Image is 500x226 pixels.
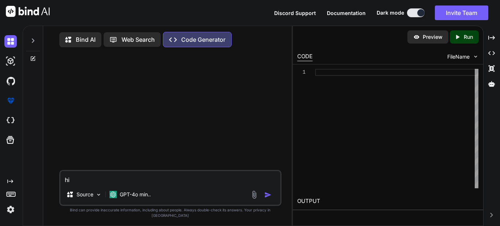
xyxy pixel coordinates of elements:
h2: OUTPUT [293,193,483,210]
p: Bind can provide inaccurate information, including about people. Always double-check its answers.... [59,207,281,218]
img: chevron down [473,53,479,60]
img: premium [4,95,17,107]
img: GPT-4o mini [109,191,117,198]
img: githubDark [4,75,17,87]
img: cloudideIcon [4,114,17,127]
button: Documentation [327,9,366,17]
button: Discord Support [274,9,316,17]
button: Invite Team [435,5,488,20]
div: CODE [297,52,313,61]
img: attachment [250,190,258,199]
p: Web Search [122,35,155,44]
p: Preview [423,33,443,41]
textarea: hi [60,171,280,184]
img: darkChat [4,35,17,48]
span: Dark mode [377,9,404,16]
span: Documentation [327,10,366,16]
p: Bind AI [76,35,96,44]
p: Source [77,191,93,198]
img: settings [4,203,17,216]
p: GPT-4o min.. [120,191,151,198]
p: Run [464,33,473,41]
img: icon [264,191,272,199]
div: 1 [297,69,306,76]
img: preview [413,34,420,40]
span: Discord Support [274,10,316,16]
img: darkAi-studio [4,55,17,67]
p: Code Generator [181,35,225,44]
img: Bind AI [6,6,50,17]
img: Pick Models [96,192,102,198]
span: FileName [447,53,470,60]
